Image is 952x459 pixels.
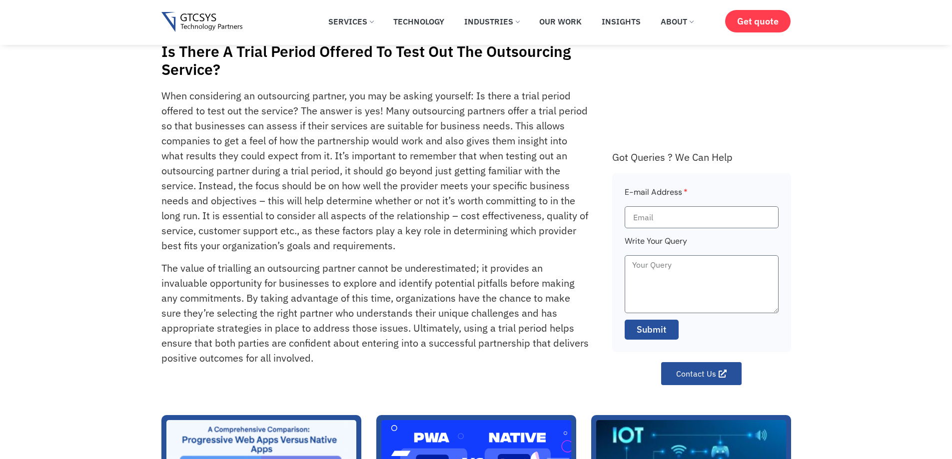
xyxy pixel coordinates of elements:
[161,12,243,32] img: Gtcsys logo
[661,362,742,385] a: Contact Us
[676,370,716,378] span: Contact Us
[457,10,527,32] a: Industries
[625,186,779,346] form: Faq Form
[637,323,667,336] span: Submit
[532,10,589,32] a: Our Work
[737,16,779,26] span: Get quote
[161,88,590,253] p: When considering an outsourcing partner, you may be asking yourself: Is there a trial period offe...
[625,320,679,340] button: Submit
[625,235,687,255] label: Write Your Query
[625,206,779,228] input: Email
[161,42,602,78] h1: Is There A Trial Period Offered To Test Out The Outsourcing Service?
[653,10,701,32] a: About
[386,10,452,32] a: Technology
[725,10,791,32] a: Get quote
[612,151,791,163] div: Got Queries ? We Can Help
[321,10,381,32] a: Services
[625,186,688,206] label: E-mail Address
[161,261,590,366] p: The value of trialling an outsourcing partner cannot be underestimated; it provides an invaluable...
[594,10,648,32] a: Insights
